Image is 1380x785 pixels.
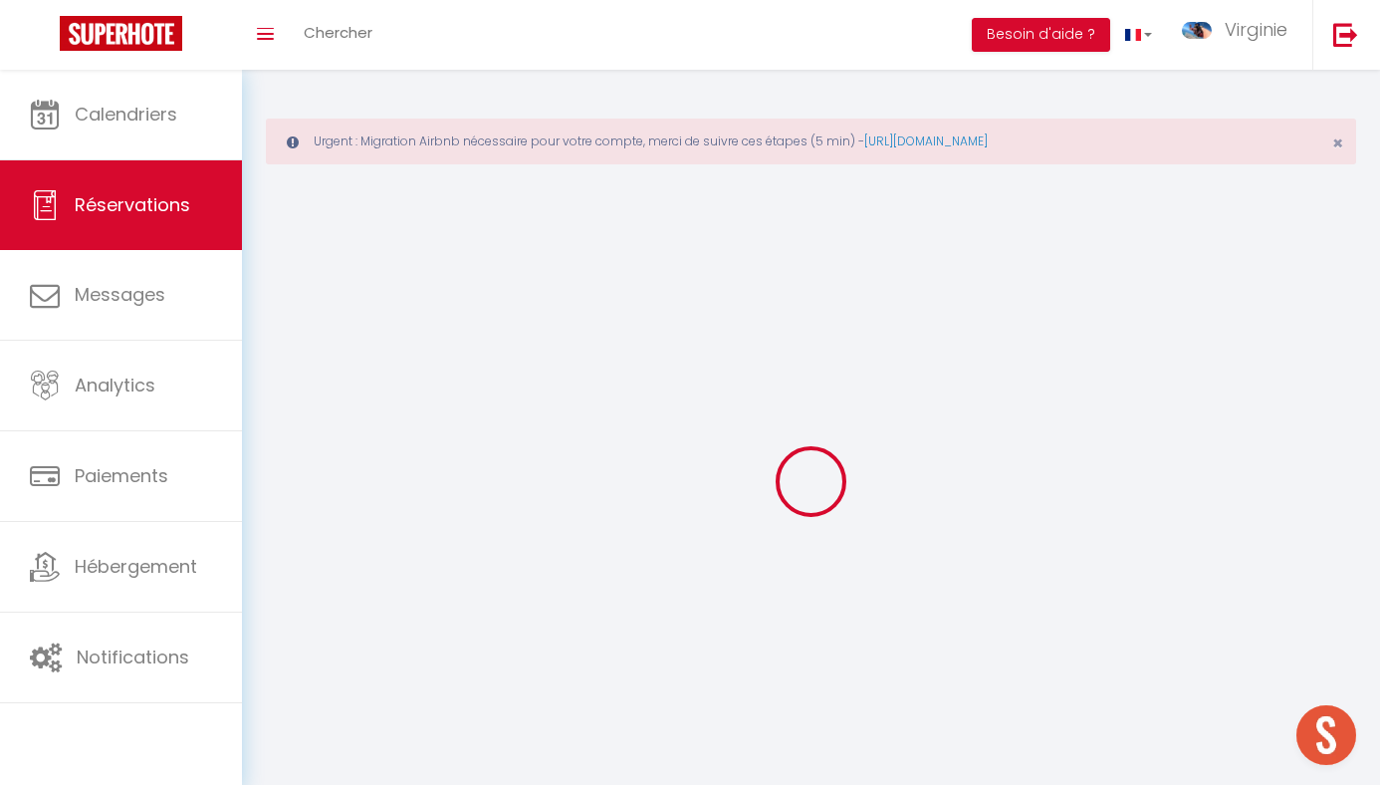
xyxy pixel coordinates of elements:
[1182,22,1212,39] img: ...
[77,645,189,669] span: Notifications
[60,16,182,51] img: Super Booking
[304,22,372,43] span: Chercher
[1333,22,1358,47] img: logout
[75,102,177,127] span: Calendriers
[75,282,165,307] span: Messages
[864,132,988,149] a: [URL][DOMAIN_NAME]
[75,554,197,579] span: Hébergement
[1332,131,1343,155] span: ×
[1296,705,1356,765] div: Open chat
[972,18,1110,52] button: Besoin d'aide ?
[1332,134,1343,152] button: Close
[75,373,155,397] span: Analytics
[266,119,1356,164] div: Urgent : Migration Airbnb nécessaire pour votre compte, merci de suivre ces étapes (5 min) -
[75,192,190,217] span: Réservations
[75,463,168,488] span: Paiements
[1225,17,1287,42] span: Virginie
